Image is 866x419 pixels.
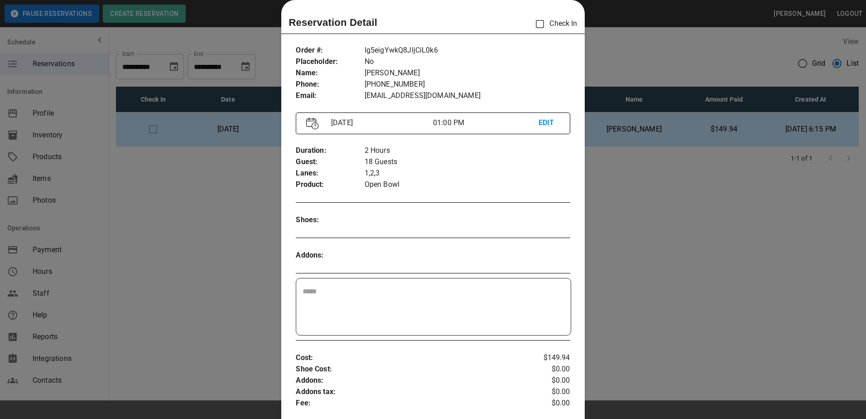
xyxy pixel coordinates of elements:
p: $0.00 [524,386,570,398]
p: Email : [296,90,364,102]
p: [PHONE_NUMBER] [365,79,570,90]
p: No [365,56,570,68]
p: 2 Hours [365,145,570,156]
p: $0.00 [524,364,570,375]
p: Duration : [296,145,364,156]
p: [DATE] [327,117,433,128]
p: Open Bowl [365,179,570,190]
p: $0.00 [524,398,570,409]
p: 01:00 PM [433,117,539,128]
p: 18 Guests [365,156,570,168]
p: Shoes : [296,214,364,226]
p: Placeholder : [296,56,364,68]
p: [EMAIL_ADDRESS][DOMAIN_NAME] [365,90,570,102]
p: Addons tax : [296,386,524,398]
p: Cost : [296,352,524,364]
p: [PERSON_NAME] [365,68,570,79]
p: Name : [296,68,364,79]
p: 1,2,3 [365,168,570,179]
p: $0.00 [524,375,570,386]
p: Addons : [296,375,524,386]
p: Check In [530,15,577,34]
p: $149.94 [524,352,570,364]
p: Ig5eigYwkQ8JljCiL0k6 [365,45,570,56]
p: Fee : [296,398,524,409]
p: Guest : [296,156,364,168]
p: Product : [296,179,364,190]
p: Order # : [296,45,364,56]
img: Vector [306,117,319,130]
p: Reservation Detail [289,15,377,30]
p: Phone : [296,79,364,90]
p: EDIT [539,117,560,129]
p: Lanes : [296,168,364,179]
p: Addons : [296,250,364,261]
p: Shoe Cost : [296,364,524,375]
